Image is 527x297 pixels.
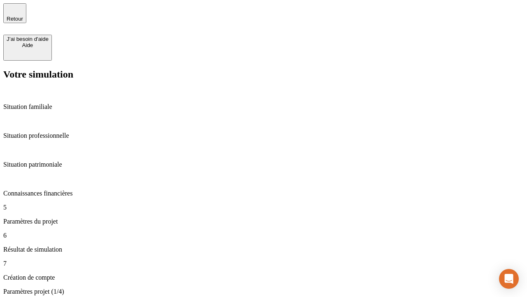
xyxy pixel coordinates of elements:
div: J’ai besoin d'aide [7,36,49,42]
p: Résultat de simulation [3,246,524,253]
p: Paramètres projet (1/4) [3,288,524,295]
p: Situation familiale [3,103,524,111]
p: Connaissances financières [3,190,524,197]
p: 6 [3,232,524,239]
p: Paramètres du projet [3,218,524,225]
p: Situation patrimoniale [3,161,524,168]
p: Situation professionnelle [3,132,524,139]
h2: Votre simulation [3,69,524,80]
button: J’ai besoin d'aideAide [3,35,52,61]
p: 7 [3,260,524,267]
button: Retour [3,3,26,23]
p: 5 [3,204,524,211]
div: Open Intercom Messenger [499,269,519,289]
div: Aide [7,42,49,48]
p: Création de compte [3,274,524,281]
span: Retour [7,16,23,22]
